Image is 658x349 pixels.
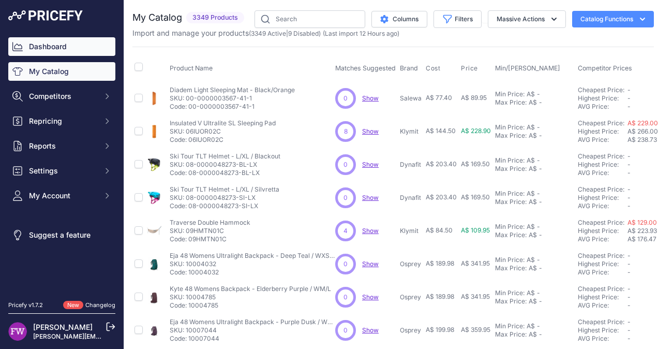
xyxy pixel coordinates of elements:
div: Highest Price: [578,161,627,169]
a: Show [362,127,379,135]
p: Kyte 48 Womens Backpack - Elderberry Purple / WM/L [170,285,331,293]
span: A$ 89.95 [461,94,487,101]
button: Columns [371,11,427,27]
div: A$ [527,90,535,98]
span: - [627,318,631,326]
span: (Last import 12 Hours ago) [323,30,399,37]
div: A$ [527,190,535,198]
p: Dynafit [400,194,422,202]
div: AVG Price: [578,268,627,277]
p: Diadem Light Sleeping Mat - Black/Orange [170,86,295,94]
div: AVG Price: [578,202,627,210]
div: - [535,256,540,264]
span: A$ 144.50 [426,127,456,135]
p: Eja 48 Womens Ultralight Backpack - Deep Teal / WXS/S [170,252,335,260]
div: Min Price: [495,322,525,330]
p: SKU: 10004032 [170,260,335,268]
p: Osprey [400,326,422,335]
button: Cost [426,64,442,72]
span: Settings [29,166,97,176]
div: A$ [527,223,535,231]
p: Eja 48 Womens Ultralight Backpack - Purple Dusk / WM/L [170,318,335,326]
p: SKU: 10004785 [170,293,331,301]
img: Pricefy Logo [8,10,83,21]
a: 9 Disabled [288,30,319,37]
p: Code: 08-0000048273-BL-LX [170,169,280,177]
a: Suggest a feature [8,226,115,244]
span: Competitor Prices [578,64,632,72]
p: Insulated V Ultralite SL Sleeping Pad [170,119,276,127]
span: My Account [29,191,97,201]
a: Show [362,161,379,168]
div: A$ [529,231,537,239]
div: - [535,223,540,231]
span: - [627,169,631,177]
p: SKU: 06IUOR02C [170,127,276,136]
div: AVG Price: [578,169,627,177]
div: A$ [529,98,537,107]
div: - [537,231,542,239]
span: Min/[PERSON_NAME] [495,64,560,72]
button: My Account [8,186,115,205]
span: A$ 266.00 [627,127,658,135]
div: Highest Price: [578,94,627,103]
span: - [627,293,631,301]
a: Show [362,94,379,102]
h2: My Catalog [132,10,182,25]
div: - [537,297,542,306]
div: A$ [529,297,537,306]
div: A$ [527,256,535,264]
button: Settings [8,162,115,180]
div: Max Price: [495,132,527,140]
p: SKU: 10007044 [170,326,335,335]
span: - [627,103,631,110]
span: A$ 341.95 [461,293,490,300]
div: A$ [527,289,535,297]
div: Highest Price: [578,194,627,202]
p: Code: 08-0000048273-SI-LX [170,202,279,210]
p: Code: 10007044 [170,335,335,343]
span: A$ 228.90 [461,127,491,135]
span: - [627,260,631,268]
a: Cheapest Price: [578,152,624,160]
button: Catalog Functions [572,11,654,27]
span: - [627,285,631,293]
div: Max Price: [495,231,527,239]
div: Max Price: [495,330,527,339]
div: - [535,190,540,198]
div: AVG Price: [578,136,627,144]
p: Klymit [400,127,422,136]
nav: Sidebar [8,37,115,288]
p: Osprey [400,293,422,301]
p: Code: 09HMTN01C [170,235,250,243]
div: A$ [529,330,537,339]
span: 0 [343,326,348,335]
span: A$ 109.95 [461,226,490,234]
div: Max Price: [495,98,527,107]
a: Cheapest Price: [578,318,624,326]
a: Cheapest Price: [578,285,624,293]
span: Competitors [29,91,97,101]
a: Cheapest Price: [578,119,624,127]
a: Changelog [85,301,115,309]
button: Price [461,64,480,72]
a: Show [362,260,379,268]
a: Show [362,293,379,301]
div: AVG Price: [578,103,627,111]
div: - [537,132,542,140]
div: A$ [527,322,535,330]
a: Show [362,326,379,334]
span: Repricing [29,116,97,126]
span: Reports [29,141,97,151]
span: - [627,161,631,168]
p: Salewa [400,94,422,103]
button: Filters [433,10,482,28]
span: - [627,202,631,210]
span: Price [461,64,478,72]
p: Code: 06IUOR02C [170,136,276,144]
span: A$ 169.50 [461,193,490,201]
